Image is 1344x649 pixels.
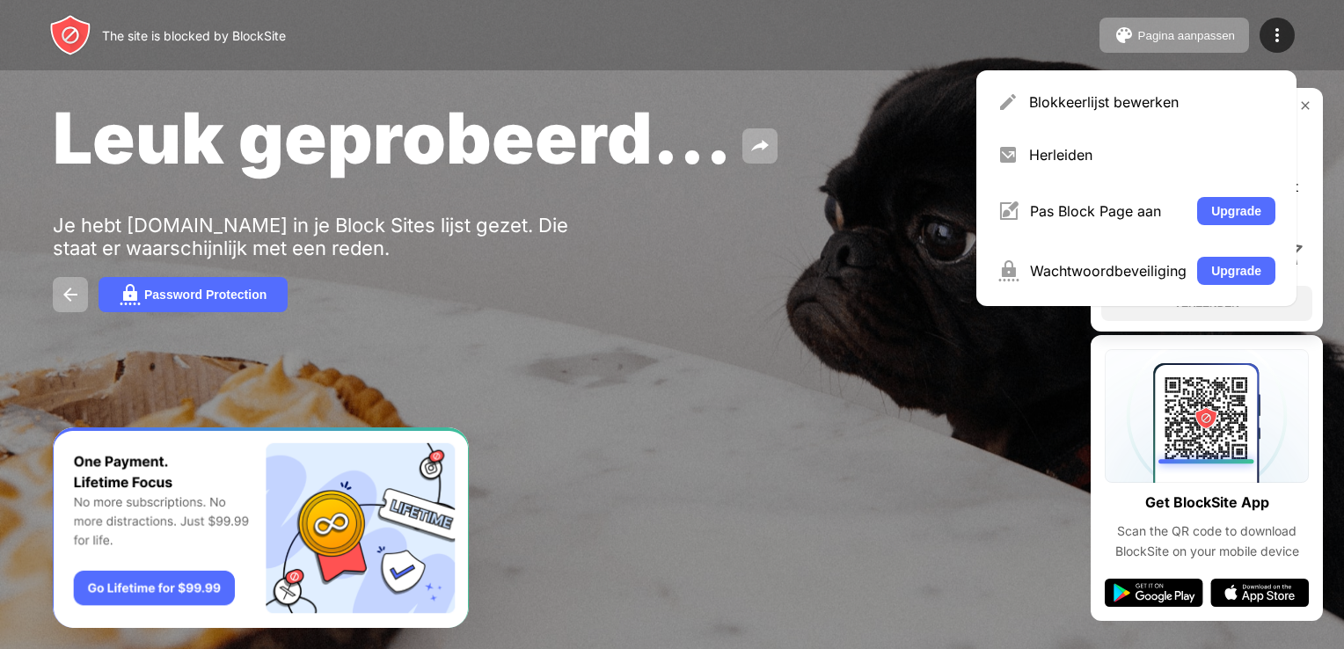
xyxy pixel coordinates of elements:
[1145,490,1269,515] div: Get BlockSite App
[53,427,469,629] iframe: Banner
[102,28,286,43] div: The site is blocked by BlockSite
[1030,262,1187,280] div: Wachtwoordbeveiliging
[1105,349,1309,483] img: qrcode.svg
[997,91,1019,113] img: menu-pencil.svg
[1029,146,1275,164] div: Herleiden
[53,214,596,259] div: Je hebt [DOMAIN_NAME] in je Block Sites lijst gezet. Die staat er waarschijnlijk met een reden.
[60,284,81,305] img: back.svg
[1197,197,1275,225] button: Upgrade
[1030,202,1187,220] div: Pas Block Page aan
[1197,257,1275,285] button: Upgrade
[1105,579,1203,607] img: google-play.svg
[144,288,267,302] div: Password Protection
[49,14,91,56] img: header-logo.svg
[1105,521,1309,561] div: Scan the QR code to download BlockSite on your mobile device
[749,135,771,157] img: share.svg
[1114,25,1135,46] img: pallet.svg
[99,277,288,312] button: Password Protection
[1210,579,1309,607] img: app-store.svg
[1267,25,1288,46] img: menu-icon.svg
[1029,93,1275,111] div: Blokkeerlijst bewerken
[997,260,1019,281] img: menu-password.svg
[1298,98,1312,113] img: rate-us-close.svg
[53,95,732,180] span: Leuk geprobeerd...
[1099,18,1249,53] button: Pagina aanpassen
[997,144,1019,165] img: menu-redirect.svg
[1138,29,1235,42] div: Pagina aanpassen
[997,201,1019,222] img: menu-customize.svg
[120,284,141,305] img: password.svg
